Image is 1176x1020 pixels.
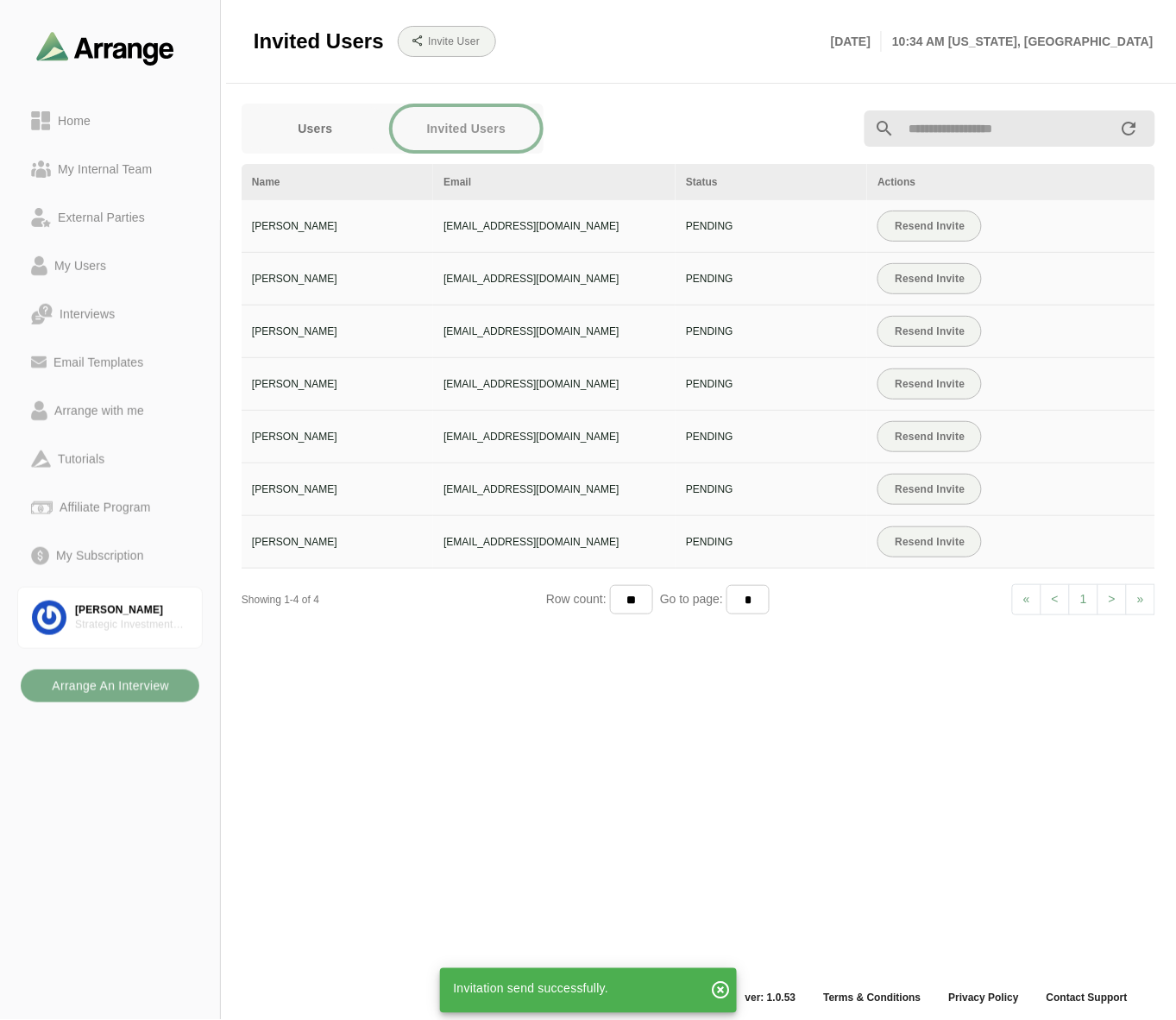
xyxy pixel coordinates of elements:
[252,482,423,497] div: [PERSON_NAME]
[877,474,981,505] button: Resend Invite
[809,992,934,1005] a: Terms & Conditions
[894,378,965,390] span: Resend Invite
[51,159,159,179] div: My Internal Team
[443,429,665,444] div: [EMAIL_ADDRESS][DOMAIN_NAME]
[894,536,965,548] span: Resend Invite
[546,592,610,606] span: Row count:
[877,174,1145,190] div: Actions
[686,482,857,497] div: PENDING
[427,35,480,47] b: Invite User
[443,324,665,339] div: [EMAIL_ADDRESS][DOMAIN_NAME]
[877,211,981,242] button: Resend Invite
[17,483,203,532] a: Affiliate Program
[443,218,665,234] div: [EMAIL_ADDRESS][DOMAIN_NAME]
[686,271,857,286] div: PENDING
[36,31,174,65] img: arrangeai-name-small-logo.4d2b8aee.svg
[732,992,810,1005] span: ver: 1.0.53
[443,534,665,550] div: [EMAIL_ADDRESS][DOMAIN_NAME]
[51,110,97,131] div: Home
[17,290,203,338] a: Interviews
[686,534,857,550] div: PENDING
[443,271,665,286] div: [EMAIL_ADDRESS][DOMAIN_NAME]
[254,28,384,54] span: Invited Users
[252,271,423,286] div: [PERSON_NAME]
[877,316,981,347] button: Resend Invite
[877,368,981,400] button: Resend Invite
[252,376,423,392] div: [PERSON_NAME]
[935,992,1033,1005] a: Privacy Policy
[51,207,152,228] div: External Parties
[51,670,169,702] b: Arrange An Interview
[17,338,203,387] a: Email Templates
[53,497,157,518] div: Affiliate Program
[894,273,965,285] span: Resend Invite
[252,534,423,550] div: [PERSON_NAME]
[252,218,423,234] div: [PERSON_NAME]
[443,482,665,497] div: [EMAIL_ADDRESS][DOMAIN_NAME]
[877,263,981,294] button: Resend Invite
[47,352,150,373] div: Email Templates
[17,145,203,193] a: My Internal Team
[17,532,203,580] a: My Subscription
[242,107,389,150] button: Users
[21,670,199,702] button: Arrange An Interview
[686,218,857,234] div: PENDING
[831,31,882,52] p: [DATE]
[51,449,111,469] div: Tutorials
[75,603,188,618] div: [PERSON_NAME]
[882,31,1154,52] p: 10:34 AM [US_STATE], [GEOGRAPHIC_DATA]
[1119,118,1140,139] i: appended action
[49,545,151,566] div: My Subscription
[894,483,965,495] span: Resend Invite
[47,400,151,421] div: Arrange with me
[894,325,965,337] span: Resend Invite
[242,592,546,608] div: Showing 1-4 of 4
[1033,992,1141,1005] a: Contact Support
[443,174,665,190] div: Email
[17,587,203,649] a: [PERSON_NAME]Strategic Investment Group
[75,618,188,633] div: Strategic Investment Group
[894,220,965,232] span: Resend Invite
[393,107,540,150] button: Invited Users
[443,376,665,392] div: [EMAIL_ADDRESS][DOMAIN_NAME]
[686,429,857,444] div: PENDING
[877,526,981,557] button: Resend Invite
[686,174,857,190] div: Status
[877,421,981,452] button: Resend Invite
[252,174,423,190] div: Name
[894,431,965,443] span: Resend Invite
[17,242,203,290] a: My Users
[252,324,423,339] div: [PERSON_NAME]
[17,193,203,242] a: External Parties
[686,376,857,392] div: PENDING
[454,982,609,996] span: Invitation send successfully.
[686,324,857,339] div: PENDING
[53,304,122,324] div: Interviews
[252,429,423,444] div: [PERSON_NAME]
[653,592,726,606] span: Go to page:
[17,97,203,145] a: Home
[389,104,544,154] a: Invited Users
[398,26,496,57] button: Invite User
[17,435,203,483] a: Tutorials
[47,255,113,276] div: My Users
[17,387,203,435] a: Arrange with me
